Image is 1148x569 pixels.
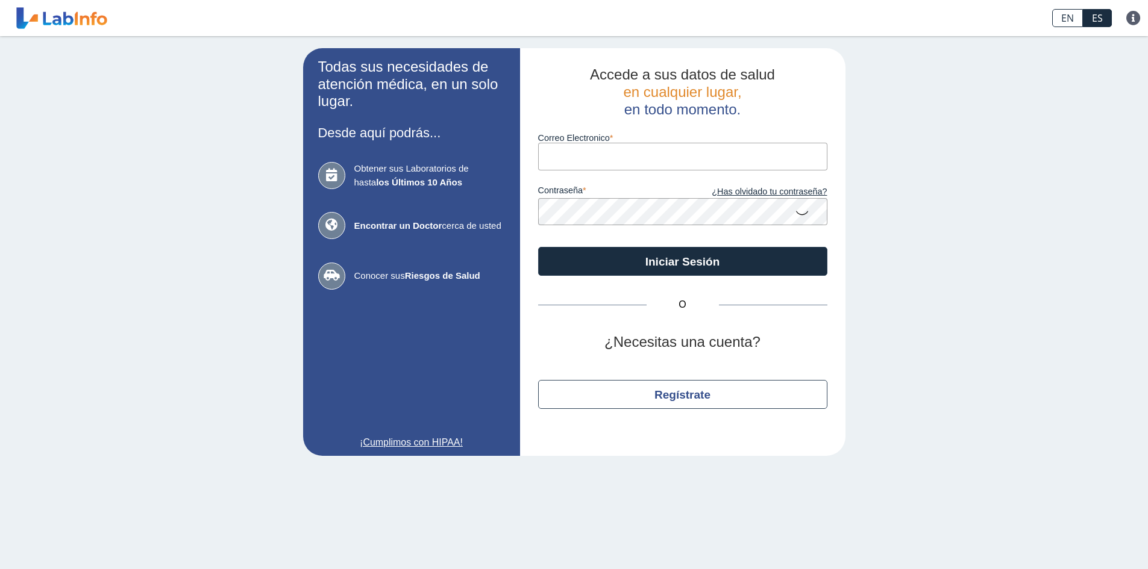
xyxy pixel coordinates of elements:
[1052,9,1083,27] a: EN
[538,247,827,276] button: Iniciar Sesión
[538,334,827,351] h2: ¿Necesitas una cuenta?
[354,269,505,283] span: Conocer sus
[590,66,775,82] span: Accede a sus datos de salud
[647,297,719,312] span: O
[1083,9,1112,27] a: ES
[318,125,505,140] h3: Desde aquí podrás...
[683,185,827,199] a: ¿Has olvidado tu contraseña?
[538,185,683,199] label: contraseña
[624,101,741,117] span: en todo momento.
[623,84,741,100] span: en cualquier lugar,
[318,435,505,450] a: ¡Cumplimos con HIPAA!
[354,162,505,189] span: Obtener sus Laboratorios de hasta
[405,270,480,281] b: Riesgos de Salud
[376,177,462,187] b: los Últimos 10 Años
[1041,522,1135,556] iframe: Help widget launcher
[354,220,442,231] b: Encontrar un Doctor
[354,219,505,233] span: cerca de usted
[318,58,505,110] h2: Todas sus necesidades de atención médica, en un solo lugar.
[538,133,827,143] label: Correo Electronico
[538,380,827,409] button: Regístrate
